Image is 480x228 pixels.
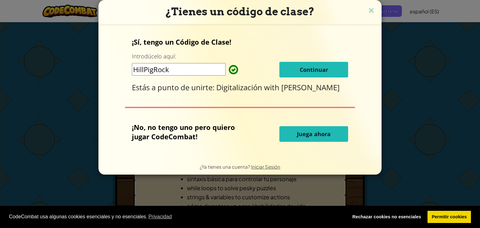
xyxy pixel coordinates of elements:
a: allow cookies [427,211,471,223]
span: ¿Ya tienes una cuenta? [200,164,251,170]
span: CodeCombat usa algunas cookies esenciales y no esenciales. [9,212,343,221]
span: Continuar [300,66,328,73]
span: Digitalización [216,82,264,92]
button: Continuar [279,62,348,77]
label: Introdúcelo aquí: [132,52,176,60]
span: [PERSON_NAME] [281,82,340,92]
span: Juega ahora [297,130,331,138]
span: with [264,82,281,92]
a: deny cookies [348,211,425,223]
img: close icon [367,6,375,16]
a: learn more about cookies [147,212,173,221]
span: Estás a punto de unirte: [132,82,216,92]
a: Iniciar Sesión [251,164,280,170]
p: ¡No, no tengo uno pero quiero jugar CodeCombat! [132,122,248,141]
span: ¿Tienes un código de clase? [166,5,314,18]
p: ¡Sí, tengo un Código de Clase! [132,37,348,47]
button: Juega ahora [279,126,348,142]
